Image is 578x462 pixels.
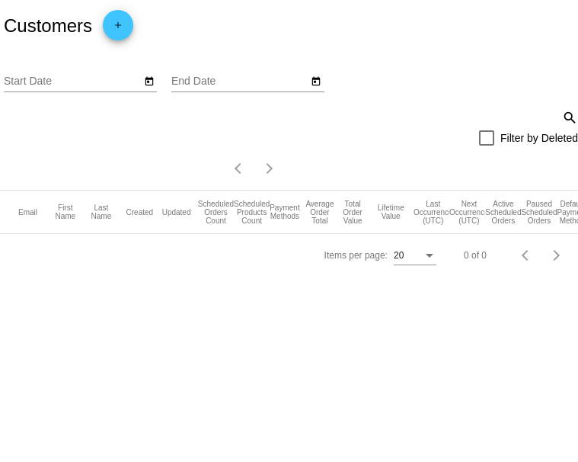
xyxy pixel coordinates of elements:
button: Next page [541,240,572,271]
mat-icon: add [109,20,127,38]
button: Change sorting for Email [18,207,37,217]
button: Open calendar [308,72,324,88]
div: 0 of 0 [464,250,487,261]
button: Next page [254,153,285,184]
button: Previous page [511,240,541,271]
button: Change sorting for TotalProductsScheduledCount [234,200,270,225]
button: Change sorting for NextScheduledOrderOccurrenceUtc [449,200,489,225]
mat-icon: search [560,105,578,129]
button: Change sorting for ScheduledOrderLTV [378,204,404,220]
button: Change sorting for LastScheduledOrderOccurrenceUtc [414,200,453,225]
button: Change sorting for CreatedUtc [126,207,154,217]
div: Items per page: [324,250,388,261]
button: Change sorting for AverageScheduledOrderTotal [305,200,334,225]
button: Change sorting for LastName [90,204,112,220]
span: 20 [394,250,404,261]
button: Open calendar [141,72,157,88]
button: Change sorting for PausedScheduledOrdersCount [521,200,557,225]
mat-select: Items per page: [394,251,436,261]
button: Change sorting for FirstName [54,204,76,220]
input: Start Date [4,75,141,88]
button: Change sorting for TotalScheduledOrdersCount [198,200,234,225]
button: Previous page [224,153,254,184]
button: Change sorting for PaymentMethodsCount [270,204,299,220]
button: Change sorting for ActiveScheduledOrdersCount [485,200,521,225]
span: Filter by Deleted [500,129,578,147]
input: End Date [171,75,308,88]
button: Change sorting for UpdatedUtc [162,207,191,217]
h2: Customers [4,15,92,37]
button: Change sorting for TotalScheduledOrderValue [342,200,364,225]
